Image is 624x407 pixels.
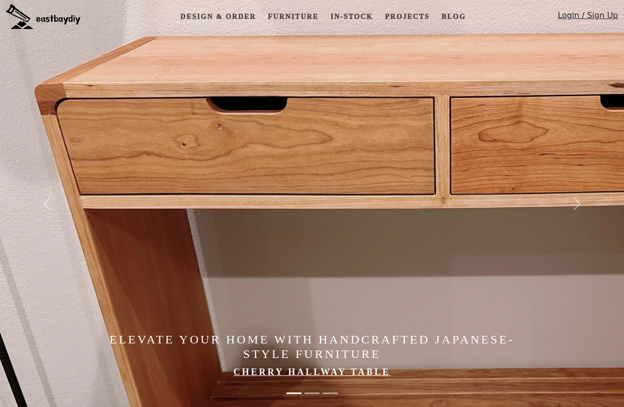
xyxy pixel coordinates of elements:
a: Furniture [264,8,322,26]
button: Made in the Bay Area [322,387,337,399]
a: Cherry Hallway Table [233,367,390,377]
h4: Elevate Your Home with Handcrafted Japanese-Style Furniture [93,332,530,361]
img: eastbaydiy [6,4,80,29]
a: Projects [381,8,433,26]
a: Login / Sign Up [557,10,618,26]
button: Elevate Your Home with Handcrafted Japanese-Style Furniture [286,387,301,399]
a: Design & Order [176,8,260,26]
button: Japanese-Style Limited Edition [304,387,319,399]
a: In-stock [326,8,377,26]
a: Blog [437,8,469,26]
